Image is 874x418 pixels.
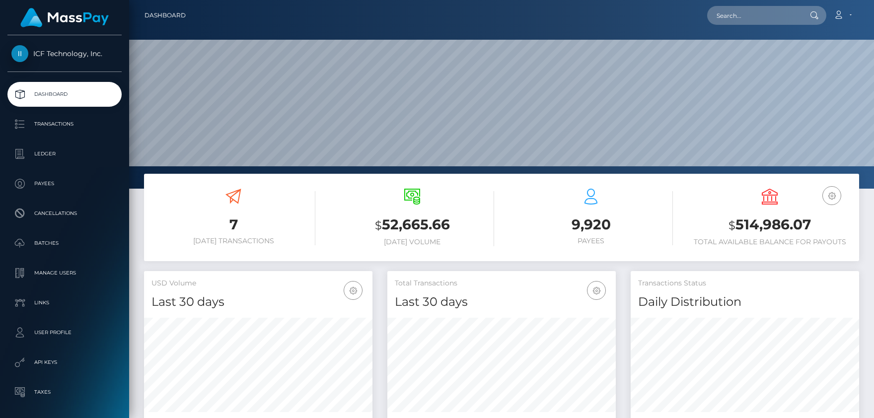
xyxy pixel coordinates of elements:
[7,201,122,226] a: Cancellations
[7,350,122,375] a: API Keys
[151,237,315,245] h6: [DATE] Transactions
[11,87,118,102] p: Dashboard
[11,117,118,132] p: Transactions
[638,279,852,288] h5: Transactions Status
[7,261,122,285] a: Manage Users
[688,238,852,246] h6: Total Available Balance for Payouts
[638,293,852,311] h4: Daily Distribution
[151,279,365,288] h5: USD Volume
[145,5,186,26] a: Dashboard
[7,231,122,256] a: Batches
[375,218,382,232] small: $
[11,355,118,370] p: API Keys
[509,237,673,245] h6: Payees
[11,236,118,251] p: Batches
[11,176,118,191] p: Payees
[7,141,122,166] a: Ledger
[330,215,494,235] h3: 52,665.66
[7,290,122,315] a: Links
[11,385,118,400] p: Taxes
[11,266,118,280] p: Manage Users
[395,293,608,311] h4: Last 30 days
[11,295,118,310] p: Links
[688,215,852,235] h3: 514,986.07
[11,206,118,221] p: Cancellations
[707,6,801,25] input: Search...
[728,218,735,232] small: $
[11,146,118,161] p: Ledger
[395,279,608,288] h5: Total Transactions
[151,215,315,234] h3: 7
[7,320,122,345] a: User Profile
[7,171,122,196] a: Payees
[151,293,365,311] h4: Last 30 days
[509,215,673,234] h3: 9,920
[20,8,109,27] img: MassPay Logo
[11,45,28,62] img: ICF Technology, Inc.
[330,238,494,246] h6: [DATE] Volume
[7,380,122,405] a: Taxes
[7,112,122,137] a: Transactions
[7,49,122,58] span: ICF Technology, Inc.
[11,325,118,340] p: User Profile
[7,82,122,107] a: Dashboard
